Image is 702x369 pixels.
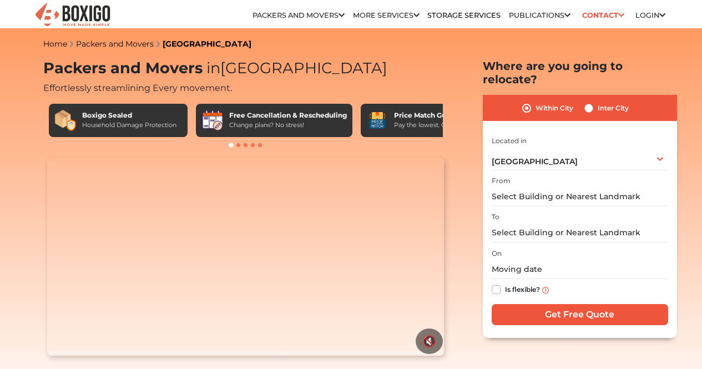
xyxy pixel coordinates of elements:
[492,249,502,259] label: On
[578,7,628,24] a: Contact
[82,110,176,120] div: Boxigo Sealed
[394,110,478,120] div: Price Match Guarantee
[542,287,549,294] img: info
[492,156,578,166] span: [GEOGRAPHIC_DATA]
[76,39,154,49] a: Packers and Movers
[203,59,387,77] span: [GEOGRAPHIC_DATA]
[43,59,448,78] h1: Packers and Movers
[492,304,668,325] input: Get Free Quote
[34,2,112,29] img: Boxigo
[54,109,77,132] img: Boxigo Sealed
[229,120,347,130] div: Change plans? No stress!
[201,109,224,132] img: Free Cancellation & Rescheduling
[492,260,668,279] input: Moving date
[598,102,629,115] label: Inter City
[353,11,420,19] a: More services
[427,11,501,19] a: Storage Services
[206,59,220,77] span: in
[43,39,67,49] a: Home
[229,110,347,120] div: Free Cancellation & Rescheduling
[82,120,176,130] div: Household Damage Protection
[483,59,677,86] h2: Where are you going to relocate?
[509,11,570,19] a: Publications
[252,11,345,19] a: Packers and Movers
[536,102,573,115] label: Within City
[492,176,511,186] label: From
[43,83,232,93] span: Effortlessly streamlining Every movement.
[505,283,540,295] label: Is flexible?
[635,11,665,19] a: Login
[366,109,388,132] img: Price Match Guarantee
[163,39,251,49] a: [GEOGRAPHIC_DATA]
[492,187,668,206] input: Select Building or Nearest Landmark
[492,212,499,222] label: To
[492,136,527,146] label: Located in
[416,328,443,354] button: 🔇
[492,223,668,242] input: Select Building or Nearest Landmark
[47,158,444,356] video: Your browser does not support the video tag.
[394,120,478,130] div: Pay the lowest. Guaranteed!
